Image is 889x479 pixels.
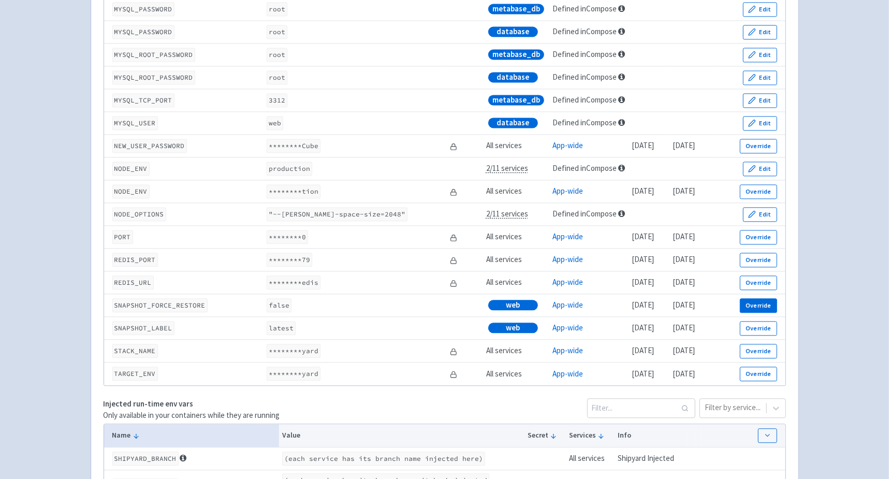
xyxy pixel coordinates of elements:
[112,230,133,244] code: PORT
[740,275,777,290] button: Override
[486,209,528,219] span: 2/11 services
[553,369,584,379] a: App-wide
[112,253,158,267] code: REDIS_PORT
[112,321,174,335] code: SNAPSHOT_LABEL
[553,49,617,59] a: Defined in Compose
[743,70,777,85] button: Edit
[632,277,654,287] time: [DATE]
[112,116,158,130] code: MYSQL_USER
[497,72,529,82] span: database
[483,340,549,362] td: All services
[740,367,777,381] button: Override
[553,209,617,219] a: Defined in Compose
[483,271,549,294] td: All services
[632,186,654,196] time: [DATE]
[740,139,777,153] button: Override
[112,452,179,466] code: SHIPYARD_BRANCH
[553,4,617,13] a: Defined in Compose
[743,93,777,108] button: Edit
[673,277,695,287] time: [DATE]
[112,298,208,312] code: SNAPSHOT_FORCE_RESTORE
[279,424,524,447] th: Value
[569,430,611,441] button: Services
[553,323,584,332] a: App-wide
[112,2,174,16] code: MYSQL_PASSWORD
[673,254,695,264] time: [DATE]
[267,48,287,62] code: root
[267,321,296,335] code: latest
[553,277,584,287] a: App-wide
[267,162,312,176] code: production
[743,2,777,17] button: Edit
[632,300,654,310] time: [DATE]
[112,207,166,221] code: NODE_OPTIONS
[740,184,777,199] button: Override
[553,300,584,310] a: App-wide
[553,231,584,241] a: App-wide
[553,163,617,173] a: Defined in Compose
[112,275,154,289] code: REDIS_URL
[492,49,540,60] span: metabase_db
[553,186,584,196] a: App-wide
[673,323,695,332] time: [DATE]
[553,140,584,150] a: App-wide
[267,70,287,84] code: root
[743,25,777,39] button: Edit
[112,430,276,441] button: Name
[483,226,549,249] td: All services
[553,95,617,105] a: Defined in Compose
[528,430,562,441] button: Secret
[112,48,195,62] code: MYSQL_ROOT_PASSWORD
[740,230,777,244] button: Override
[112,184,150,198] code: NODE_ENV
[267,298,292,312] code: false
[112,93,174,107] code: MYSQL_TCP_PORT
[553,345,584,355] a: App-wide
[740,321,777,336] button: Override
[506,323,520,333] span: web
[553,118,617,127] a: Defined in Compose
[112,344,158,358] code: STACK_NAME
[104,399,194,409] strong: Injected run-time env vars
[566,447,615,470] td: All services
[483,249,549,271] td: All services
[112,162,150,176] code: NODE_ENV
[673,186,695,196] time: [DATE]
[553,254,584,264] a: App-wide
[743,207,777,222] button: Edit
[486,163,528,173] span: 2/11 services
[267,93,287,107] code: 3312
[740,253,777,267] button: Override
[112,25,174,39] code: MYSQL_PASSWORD
[615,447,687,470] td: Shipyard Injected
[632,323,654,332] time: [DATE]
[483,362,549,385] td: All services
[587,398,695,418] input: Filter...
[673,300,695,310] time: [DATE]
[267,2,287,16] code: root
[112,367,158,381] code: TARGET_ENV
[632,345,654,355] time: [DATE]
[506,300,520,310] span: web
[267,116,283,130] code: web
[483,135,549,157] td: All services
[743,48,777,62] button: Edit
[632,231,654,241] time: [DATE]
[104,410,280,422] p: Only available in your containers while they are running
[497,26,529,37] span: database
[615,424,687,447] th: Info
[553,26,617,36] a: Defined in Compose
[112,139,187,153] code: NEW_USER_PASSWORD
[632,140,654,150] time: [DATE]
[743,116,777,130] button: Edit
[553,72,617,82] a: Defined in Compose
[743,162,777,176] button: Edit
[492,95,540,105] span: metabase_db
[673,369,695,379] time: [DATE]
[673,345,695,355] time: [DATE]
[740,344,777,358] button: Override
[267,207,407,221] code: "--[PERSON_NAME]-space-size=2048"
[673,231,695,241] time: [DATE]
[497,118,529,128] span: database
[492,4,540,14] span: metabase_db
